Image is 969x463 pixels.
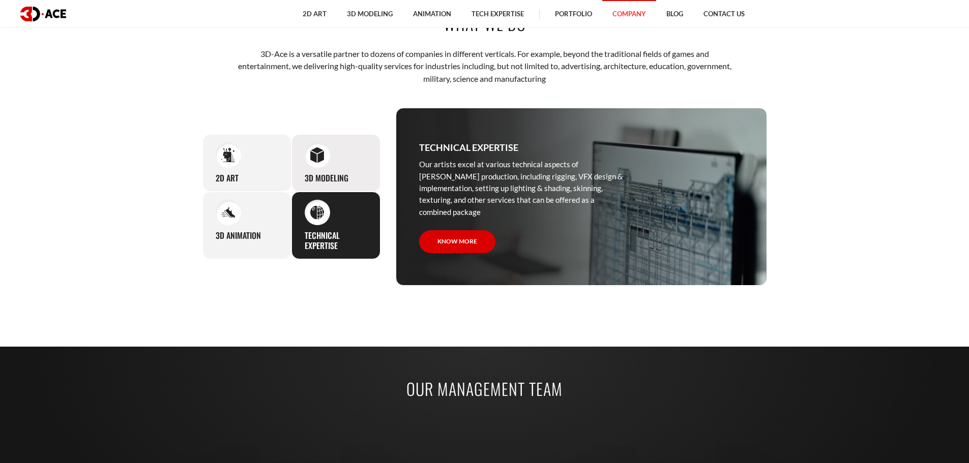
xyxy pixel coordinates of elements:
[216,230,261,241] h3: 3D Animation
[419,230,495,253] a: Know more
[20,7,66,21] img: logo dark
[305,173,348,183] h3: 3D Modeling
[310,147,324,163] img: 3D Modeling
[202,12,767,35] h2: What we do
[419,140,518,155] h3: Technical Expertise
[221,148,235,162] img: 2D Art
[419,159,628,218] p: Our artists excel at various technical aspects of [PERSON_NAME] production, including rigging, VF...
[310,205,324,219] img: Technical Expertise
[234,48,735,85] p: 3D-Ace is a versatile partner to dozens of companies in different verticals. For example, beyond ...
[216,173,239,183] h3: 2D Art
[221,207,235,218] img: 3D Animation
[202,377,767,400] h2: Our management team
[305,230,367,252] h3: Technical Expertise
